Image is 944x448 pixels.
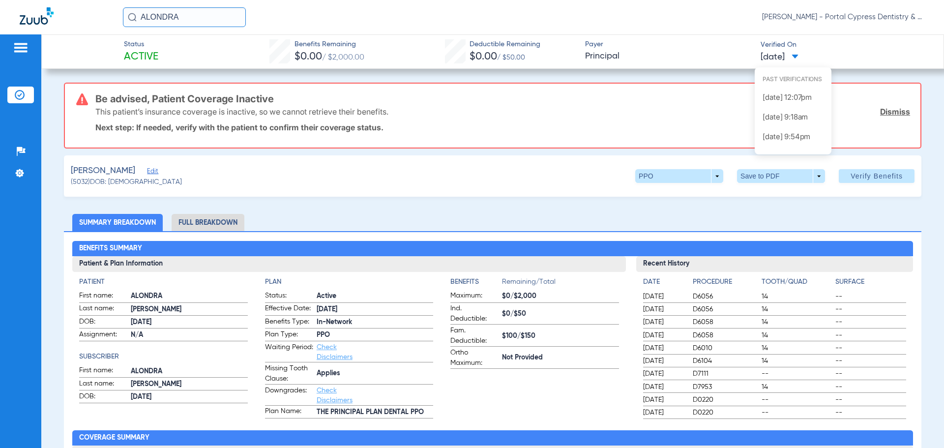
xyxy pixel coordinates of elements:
[895,401,944,448] iframe: Chat Widget
[755,88,831,107] label: [DATE] 12:07PM
[755,75,831,88] span: Past Verifications
[755,107,831,127] label: [DATE] 9:18AM
[755,127,831,147] label: [DATE] 9:54PM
